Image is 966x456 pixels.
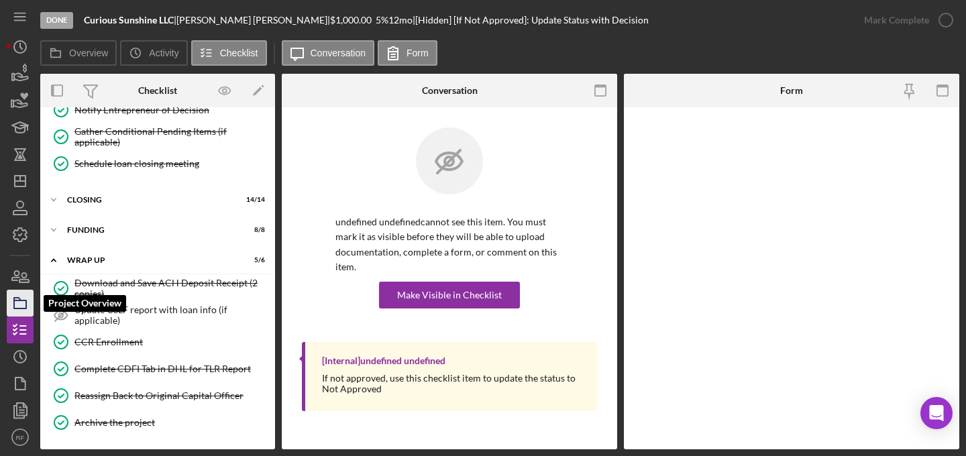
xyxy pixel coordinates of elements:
a: Schedule loan closing meeting [47,150,268,177]
div: Form [780,85,803,96]
div: Notify Entrepreneur of Decision [74,105,268,115]
div: FUNDING [67,226,231,234]
div: Make Visible in Checklist [397,282,502,308]
b: Curious Sunshine LLC [84,14,174,25]
div: 5 / 6 [241,256,265,264]
a: Complete CDFI Tab in DHL for TLR Report [47,355,268,382]
div: Update CSLF report with loan info (if applicable) [74,304,268,326]
div: If not approved, use this checklist item to update the status to Not Approved [322,373,584,394]
div: Gather Conditional Pending Items (if applicable) [74,126,268,148]
label: Conversation [311,48,366,58]
div: [PERSON_NAME] [PERSON_NAME] | [176,15,330,25]
div: WRAP UP [67,256,231,264]
button: Checklist [191,40,267,66]
a: Download and Save ACH Deposit Receipt (2 copies) [47,275,268,302]
div: Download and Save ACH Deposit Receipt (2 copies) [74,278,268,299]
div: CCR Enrollment [74,337,268,347]
label: Activity [149,48,178,58]
div: Done [40,12,73,29]
div: $1,000.00 [330,15,376,25]
a: Archive the project [47,409,268,436]
a: Reassign Back to Original Capital Officer [47,382,268,409]
p: undefined undefined cannot see this item. You must mark it as visible before they will be able to... [335,215,563,275]
button: Activity [120,40,187,66]
div: | [84,15,176,25]
div: Open Intercom Messenger [920,397,953,429]
button: Overview [40,40,117,66]
div: 12 mo [388,15,413,25]
div: Conversation [422,85,478,96]
button: Conversation [282,40,375,66]
text: RF [16,434,25,441]
label: Checklist [220,48,258,58]
div: Complete CDFI Tab in DHL for TLR Report [74,363,268,374]
div: 5 % [376,15,388,25]
div: Checklist [138,85,177,96]
button: Make Visible in Checklist [379,282,520,308]
a: Gather Conditional Pending Items (if applicable) [47,123,268,150]
div: Archive the project [74,417,268,428]
button: Form [378,40,437,66]
div: 14 / 14 [241,196,265,204]
div: Schedule loan closing meeting [74,158,268,169]
div: | [Hidden] [If Not Approved]: Update Status with Decision [413,15,649,25]
a: CCR Enrollment [47,329,268,355]
div: Reassign Back to Original Capital Officer [74,390,268,401]
div: [Internal] undefined undefined [322,355,445,366]
label: Overview [69,48,108,58]
button: Mark Complete [851,7,959,34]
a: Update CSLF report with loan info (if applicable) [47,302,268,329]
div: Mark Complete [864,7,929,34]
div: closing [67,196,231,204]
div: 8 / 8 [241,226,265,234]
label: Form [407,48,429,58]
button: RF [7,424,34,451]
a: Notify Entrepreneur of Decision [47,97,268,123]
